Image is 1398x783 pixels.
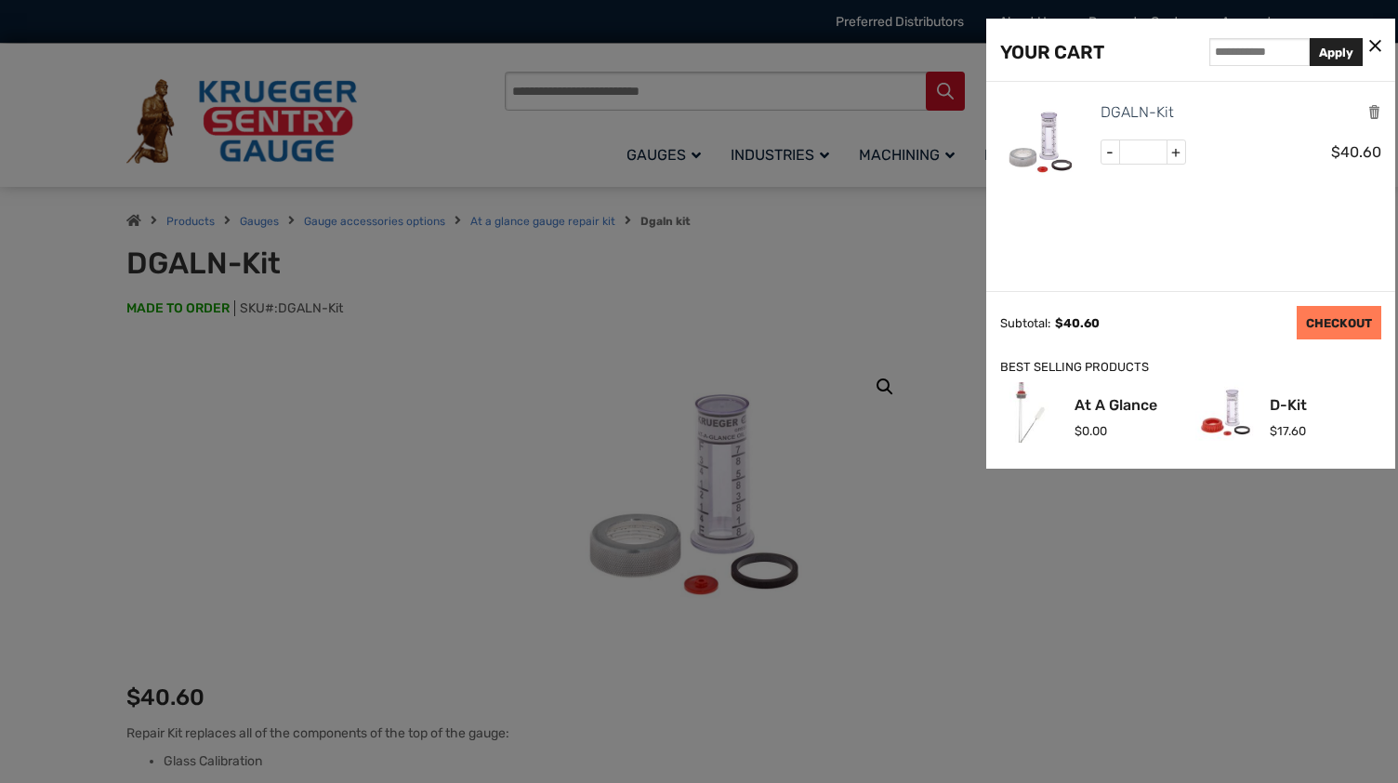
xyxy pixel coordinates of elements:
[1000,316,1050,330] div: Subtotal:
[1075,424,1107,438] span: 0.00
[1075,398,1157,413] a: At A Glance
[1367,103,1381,121] a: Remove this item
[1000,37,1104,67] div: YOUR CART
[1000,382,1061,443] img: At A Glance
[1167,140,1185,165] span: +
[1270,424,1277,438] span: $
[1101,100,1174,125] a: DGALN-Kit
[1297,306,1381,339] a: CHECKOUT
[1055,316,1100,330] span: 40.60
[1270,398,1307,413] a: D-Kit
[1101,140,1120,165] span: -
[1195,382,1256,443] img: D-Kit
[1055,316,1063,330] span: $
[1270,424,1306,438] span: 17.60
[1075,424,1082,438] span: $
[1000,358,1381,378] div: BEST SELLING PRODUCTS
[1000,100,1084,184] img: DGALN-Kit
[1331,143,1381,161] span: 40.60
[1310,38,1363,66] button: Apply
[1331,143,1340,161] span: $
